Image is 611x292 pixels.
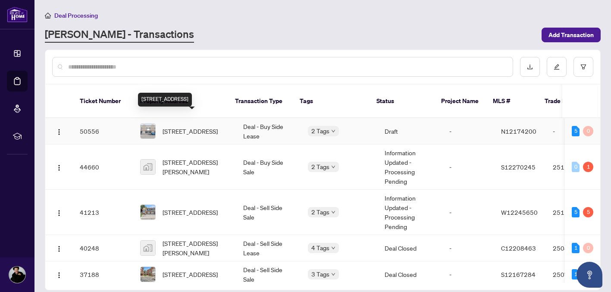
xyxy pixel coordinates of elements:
img: Profile Icon [9,267,25,283]
span: 4 Tags [311,243,329,253]
span: N12174200 [501,127,536,135]
span: 2 Tags [311,162,329,172]
img: thumbnail-img [141,267,155,282]
img: thumbnail-img [141,205,155,220]
button: edit [547,57,567,77]
th: MLS # [486,85,538,118]
td: 41213 [73,190,133,235]
td: - [546,118,606,144]
button: filter [573,57,593,77]
img: Logo [56,245,63,252]
button: Logo [52,124,66,138]
td: Deal - Buy Side Sale [236,144,301,190]
button: Open asap [577,262,602,288]
img: thumbnail-img [141,160,155,174]
span: [STREET_ADDRESS] [163,207,218,217]
span: down [331,165,335,169]
td: Draft [378,118,442,144]
div: 0 [572,162,580,172]
span: Deal Processing [54,12,98,19]
img: Logo [56,272,63,279]
img: Logo [56,164,63,171]
span: C12208463 [501,244,536,252]
td: - [442,190,494,235]
span: S12167284 [501,270,536,278]
span: S12270245 [501,163,536,171]
button: Logo [52,267,66,281]
th: Tags [293,85,370,118]
th: Ticket Number [73,85,133,118]
span: 3 Tags [311,269,329,279]
td: 2511846 [546,144,606,190]
th: Project Name [434,85,486,118]
span: 2 Tags [311,207,329,217]
button: Logo [52,205,66,219]
div: 1 [572,269,580,279]
span: filter [580,64,586,70]
td: 37188 [73,261,133,288]
span: Add Transaction [548,28,594,42]
td: Deal Closed [378,261,442,288]
span: [STREET_ADDRESS] [163,126,218,136]
span: down [331,210,335,214]
div: 5 [572,207,580,217]
td: - [442,235,494,261]
div: 0 [583,126,593,136]
span: down [331,129,335,133]
span: down [331,246,335,250]
img: Logo [56,129,63,135]
td: Deal Closed [378,235,442,261]
div: 0 [583,243,593,253]
td: - [442,261,494,288]
span: [STREET_ADDRESS][PERSON_NAME] [163,239,229,257]
td: - [442,118,494,144]
span: [STREET_ADDRESS] [163,270,218,279]
button: Logo [52,160,66,174]
img: thumbnail-img [141,241,155,255]
th: Status [370,85,434,118]
img: logo [7,6,28,22]
div: 1 [572,243,580,253]
div: 1 [583,162,593,172]
img: Logo [56,210,63,217]
div: 5 [583,207,593,217]
button: download [520,57,540,77]
td: 2508710 [546,235,606,261]
th: Trade Number [538,85,598,118]
td: - [442,144,494,190]
div: [STREET_ADDRESS] [138,93,192,107]
img: thumbnail-img [141,124,155,138]
td: 2507427 [546,261,606,288]
div: 5 [572,126,580,136]
td: Information Updated - Processing Pending [378,144,442,190]
a: [PERSON_NAME] - Transactions [45,27,194,43]
td: 44660 [73,144,133,190]
th: Property Address [133,85,228,118]
button: Logo [52,241,66,255]
span: home [45,13,51,19]
td: Information Updated - Processing Pending [378,190,442,235]
td: Deal - Sell Side Sale [236,190,301,235]
td: Deal - Buy Side Lease [236,118,301,144]
td: 2511119 [546,190,606,235]
th: Transaction Type [228,85,293,118]
span: W12245650 [501,208,538,216]
td: 40248 [73,235,133,261]
span: down [331,272,335,276]
span: download [527,64,533,70]
button: Add Transaction [542,28,601,42]
td: Deal - Sell Side Lease [236,235,301,261]
span: [STREET_ADDRESS][PERSON_NAME] [163,157,229,176]
span: 2 Tags [311,126,329,136]
span: edit [554,64,560,70]
td: 50556 [73,118,133,144]
td: Deal - Sell Side Sale [236,261,301,288]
